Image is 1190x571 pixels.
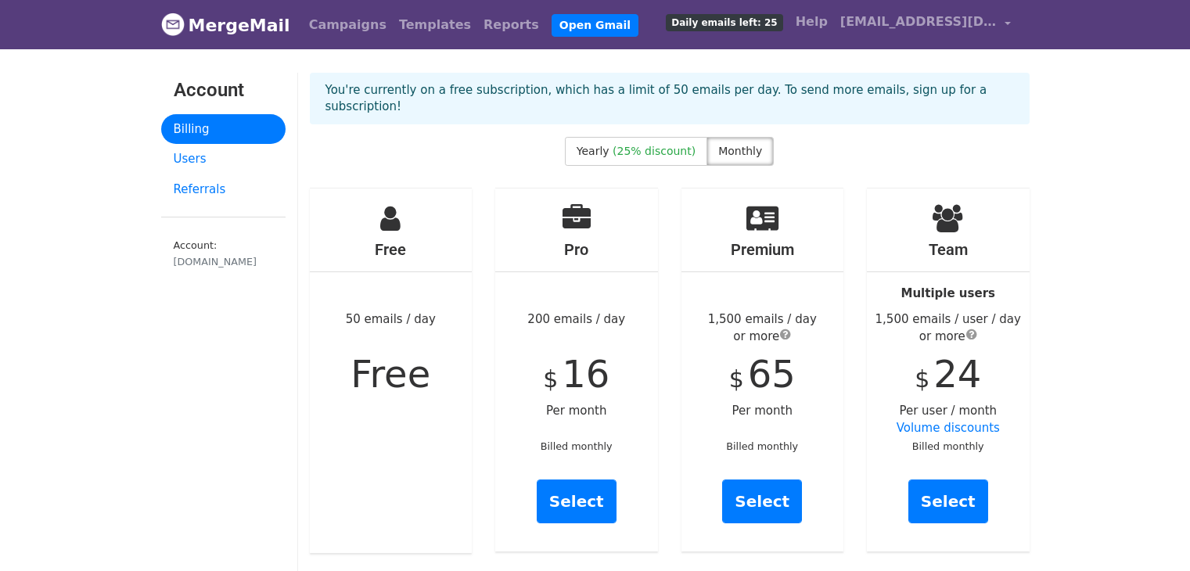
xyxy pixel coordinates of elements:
a: Campaigns [303,9,393,41]
a: Reports [477,9,545,41]
a: MergeMail [161,9,290,41]
h4: Pro [495,240,658,259]
a: Select [908,479,988,523]
a: Select [722,479,802,523]
a: Billing [161,114,286,145]
h3: Account [174,79,273,102]
a: [EMAIL_ADDRESS][DOMAIN_NAME] [834,6,1017,43]
span: $ [915,365,929,393]
a: Daily emails left: 25 [660,6,789,38]
strong: Multiple users [901,286,995,300]
img: MergeMail logo [161,13,185,36]
div: 200 emails / day Per month [495,189,658,551]
span: 24 [933,352,981,396]
span: Monthly [718,145,762,157]
h4: Free [310,240,473,259]
a: Templates [393,9,477,41]
p: You're currently on a free subscription, which has a limit of 50 emails per day. To send more ema... [325,82,1014,115]
h4: Team [867,240,1030,259]
div: 1,500 emails / user / day or more [867,311,1030,346]
small: Billed monthly [541,440,613,452]
span: [EMAIL_ADDRESS][DOMAIN_NAME] [840,13,997,31]
div: [DOMAIN_NAME] [174,254,273,269]
span: Daily emails left: 25 [666,14,782,31]
span: Free [351,352,430,396]
small: Account: [174,239,273,269]
div: 1,500 emails / day or more [681,311,844,346]
span: $ [543,365,558,393]
small: Billed monthly [726,440,798,452]
a: Open Gmail [552,14,638,37]
span: 65 [748,352,796,396]
div: Per user / month [867,189,1030,551]
span: Yearly [577,145,609,157]
div: 50 emails / day [310,189,473,553]
a: Volume discounts [897,421,1000,435]
a: Select [537,479,617,523]
h4: Premium [681,240,844,259]
a: Users [161,144,286,174]
iframe: Chat Widget [1112,496,1190,571]
a: Help [789,6,834,38]
div: Per month [681,189,844,551]
span: $ [729,365,744,393]
span: 16 [562,352,609,396]
span: (25% discount) [613,145,696,157]
small: Billed monthly [912,440,984,452]
a: Referrals [161,174,286,205]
